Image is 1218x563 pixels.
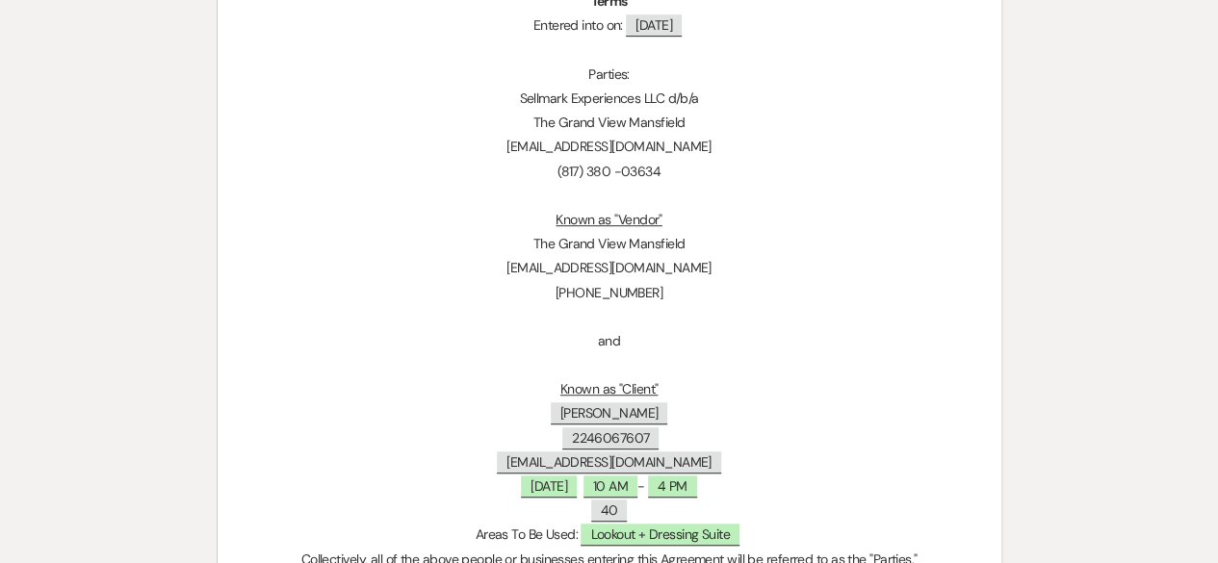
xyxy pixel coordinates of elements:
span: [EMAIL_ADDRESS][DOMAIN_NAME] [497,451,720,473]
span: Lookout + Dressing Suite [581,524,739,546]
span: 40 [591,499,628,522]
span: [DATE] [521,475,577,498]
span: 2246067607 [562,427,659,449]
span: [EMAIL_ADDRESS][DOMAIN_NAME] [506,138,711,155]
p: - [264,474,955,499]
span: [PHONE_NUMBER] [556,284,662,301]
span: Parties: [588,65,630,83]
u: Known as "Vendor" [556,211,661,228]
span: 4 PM [648,475,697,498]
span: [DATE] [626,14,682,37]
u: Known as "Client" [560,380,658,397]
span: and [598,332,620,349]
span: Entered into on: [533,16,623,34]
span: (817) 380 -03634 [557,163,661,180]
span: 10 AM [583,475,637,498]
span: [EMAIL_ADDRESS][DOMAIN_NAME] [506,259,711,276]
span: Areas To Be Used: [476,525,578,543]
span: The Grand View Mansfield [533,114,686,131]
span: Sellmark Experiences LLC d/b/a [519,90,698,107]
span: [PERSON_NAME] [551,402,668,424]
span: The Grand View Mansfield [533,235,686,252]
